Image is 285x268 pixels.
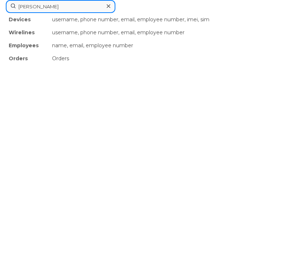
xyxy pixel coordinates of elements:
div: Wirelines [6,26,49,39]
div: name, email, employee number [49,39,279,52]
div: username, phone number, email, employee number, imei, sim [49,13,279,26]
div: Employees [6,39,49,52]
div: username, phone number, email, employee number [49,26,279,39]
div: Orders [6,52,49,65]
div: Orders [49,52,279,65]
div: Devices [6,13,49,26]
